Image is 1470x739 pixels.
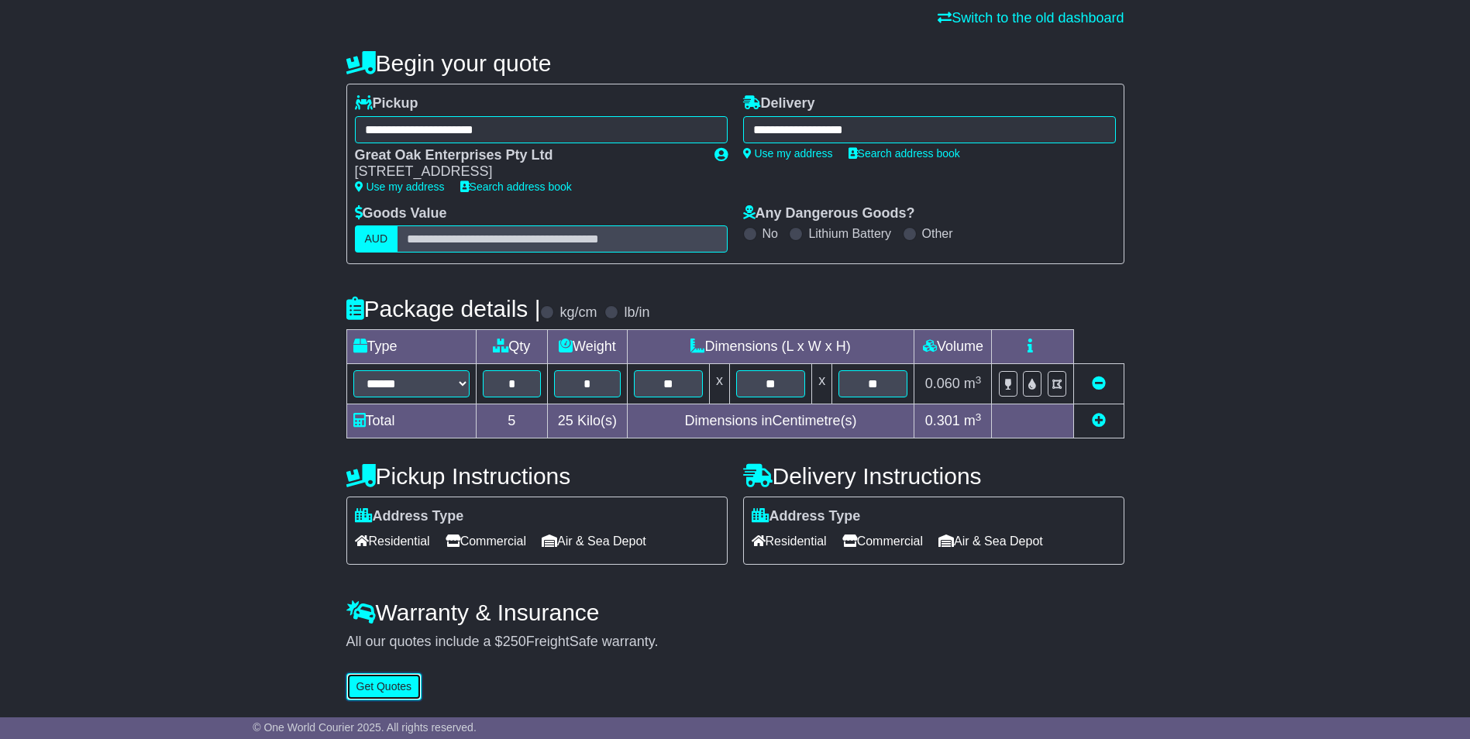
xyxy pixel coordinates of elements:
[558,413,573,428] span: 25
[938,10,1124,26] a: Switch to the old dashboard
[743,95,815,112] label: Delivery
[743,463,1124,489] h4: Delivery Instructions
[346,463,728,489] h4: Pickup Instructions
[355,529,430,553] span: Residential
[355,508,464,525] label: Address Type
[938,529,1043,553] span: Air & Sea Depot
[542,529,646,553] span: Air & Sea Depot
[627,404,914,438] td: Dimensions in Centimetre(s)
[346,330,476,364] td: Type
[476,404,548,438] td: 5
[503,634,526,649] span: 250
[624,304,649,321] label: lb/in
[346,296,541,321] h4: Package details |
[1092,413,1106,428] a: Add new item
[743,205,915,222] label: Any Dangerous Goods?
[925,413,960,428] span: 0.301
[346,634,1124,651] div: All our quotes include a $ FreightSafe warranty.
[355,205,447,222] label: Goods Value
[752,508,861,525] label: Address Type
[346,404,476,438] td: Total
[1092,376,1106,391] a: Remove this item
[346,673,422,700] button: Get Quotes
[763,226,778,241] label: No
[914,330,992,364] td: Volume
[355,163,699,180] div: [STREET_ADDRESS]
[812,364,832,404] td: x
[548,330,628,364] td: Weight
[808,226,891,241] label: Lithium Battery
[355,180,445,193] a: Use my address
[559,304,597,321] label: kg/cm
[752,529,827,553] span: Residential
[548,404,628,438] td: Kilo(s)
[925,376,960,391] span: 0.060
[355,225,398,253] label: AUD
[355,147,699,164] div: Great Oak Enterprises Pty Ltd
[964,413,982,428] span: m
[446,529,526,553] span: Commercial
[346,600,1124,625] h4: Warranty & Insurance
[976,411,982,423] sup: 3
[253,721,477,734] span: © One World Courier 2025. All rights reserved.
[842,529,923,553] span: Commercial
[627,330,914,364] td: Dimensions (L x W x H)
[709,364,729,404] td: x
[346,50,1124,76] h4: Begin your quote
[743,147,833,160] a: Use my address
[460,180,572,193] a: Search address book
[964,376,982,391] span: m
[976,374,982,386] sup: 3
[476,330,548,364] td: Qty
[922,226,953,241] label: Other
[849,147,960,160] a: Search address book
[355,95,418,112] label: Pickup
